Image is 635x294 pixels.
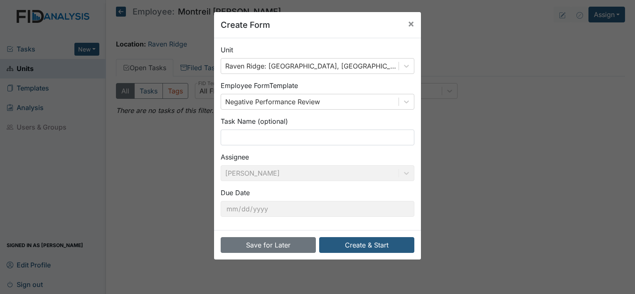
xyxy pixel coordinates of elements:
label: Employee Form Template [221,81,298,91]
h5: Create Form [221,19,270,31]
div: Negative Performance Review [225,97,320,107]
div: Raven Ridge: [GEOGRAPHIC_DATA], [GEOGRAPHIC_DATA] (Employee) [225,61,399,71]
label: Task Name (optional) [221,116,288,126]
label: Unit [221,45,233,55]
span: × [408,17,414,29]
button: Create & Start [319,237,414,253]
button: Save for Later [221,237,316,253]
label: Assignee [221,152,249,162]
button: Close [401,12,421,35]
label: Due Date [221,188,250,198]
